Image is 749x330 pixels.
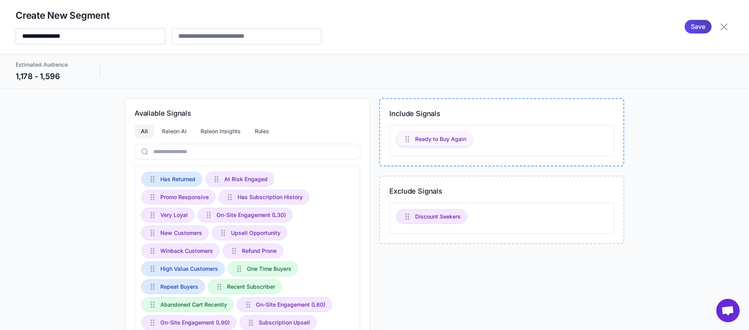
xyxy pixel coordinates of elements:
h2: Create New Segment [16,9,321,22]
div: 1,178 - 1,596 [16,71,84,82]
div: Estimated Audience [16,60,84,69]
span: Recent Subscriber [227,282,275,291]
span: On-Site Engagement (L90) [160,318,230,327]
span: Abandoned Cart Recently [160,300,227,309]
div: Raleon Insights [194,125,247,138]
span: New Customers [160,229,202,237]
h3: Exclude Signals [389,186,614,196]
div: Open chat [716,299,740,322]
span: At Risk Engaged [224,175,268,184]
span: One Time Buyers [247,265,291,273]
div: Rules [248,125,275,138]
span: Promo Responsive [160,193,209,201]
div: Raleon AI [156,125,193,138]
span: High Value Customers [160,265,218,273]
span: On-Site Engagement (L60) [256,300,325,309]
span: Discount Seekers [415,212,461,221]
span: Has Returned [160,175,195,184]
span: Upsell Opportunity [231,229,280,237]
span: On-Site Engagement (L30) [217,211,286,219]
span: Ready to Buy Again [415,135,466,143]
h3: Include Signals [389,108,614,119]
div: All [135,125,154,138]
span: Save [691,20,705,34]
span: Has Subscription History [238,193,303,201]
span: Subscription Upsell [259,318,310,327]
span: Repeat Buyers [160,282,198,291]
span: Winback Customers [160,247,213,255]
span: Very Loyal [160,211,188,219]
h3: Available Signals [135,108,360,118]
span: Refund Prone [242,247,277,255]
